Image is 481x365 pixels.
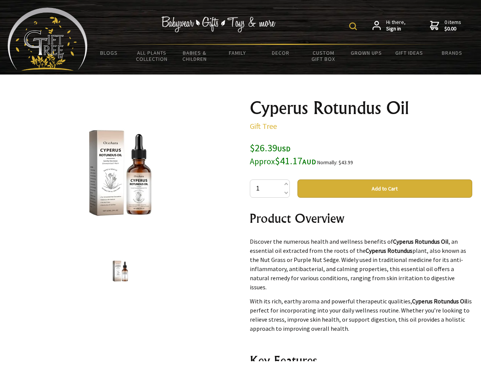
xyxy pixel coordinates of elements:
[388,45,431,61] a: Gift Ideas
[302,45,345,67] a: Custom Gift Box
[173,45,216,67] a: Babies & Children
[61,114,180,232] img: Cyperus Rotundus Oil
[372,19,406,32] a: Hi there,Sign in
[297,179,472,198] button: Add to Cart
[216,45,259,61] a: Family
[430,19,461,32] a: 0 items$0.00
[88,45,131,61] a: BLOGS
[250,237,472,292] p: Discover the numerous health and wellness benefits of , an essential oil extracted from the roots...
[131,45,174,67] a: All Plants Collection
[259,45,302,61] a: Decor
[250,156,275,167] small: Approx
[386,19,406,32] span: Hi there,
[393,238,449,245] strong: Cyperus Rotundus Oil
[349,22,357,30] img: product search
[8,8,88,71] img: Babyware - Gifts - Toys and more...
[302,157,316,166] span: AUD
[345,45,388,61] a: Grown Ups
[317,159,353,166] small: Normally: $43.99
[250,297,472,333] p: With its rich, earthy aroma and powerful therapeutic qualities, is perfect for incorporating into...
[444,25,461,32] strong: $0.00
[431,45,474,61] a: Brands
[366,247,412,254] strong: Cyperus Rotundus
[250,141,316,167] span: $26.39 $41.17
[412,297,468,305] strong: Cyperus Rotundus Oil
[277,144,291,153] span: USD
[250,121,277,131] a: Gift Tree
[161,16,276,32] img: Babywear - Gifts - Toys & more
[106,257,135,286] img: Cyperus Rotundus Oil
[250,99,472,117] h1: Cyperus Rotundus Oil
[386,25,406,32] strong: Sign in
[444,19,461,32] span: 0 items
[250,209,472,227] h2: Product Overview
